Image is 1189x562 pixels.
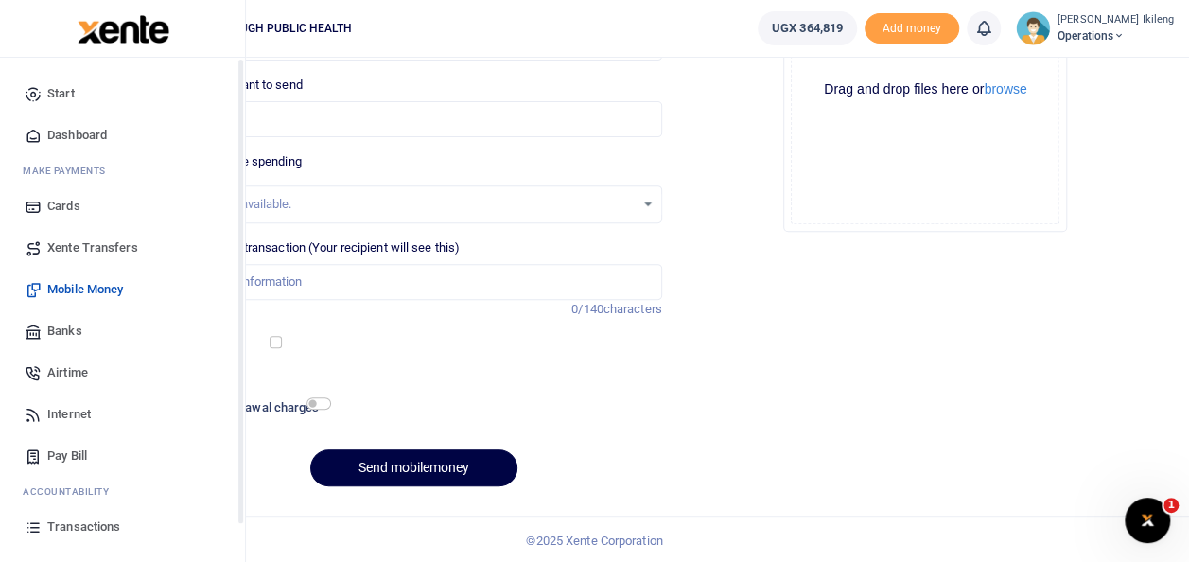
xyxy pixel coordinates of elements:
[47,84,75,103] span: Start
[47,197,80,216] span: Cards
[571,302,603,316] span: 0/140
[47,363,88,382] span: Airtime
[15,114,230,156] a: Dashboard
[1016,11,1174,45] a: profile-user [PERSON_NAME] Ikileng Operations
[1125,498,1170,543] iframe: Intercom live chat
[78,15,169,44] img: logo-large
[15,477,230,506] li: Ac
[750,11,865,45] li: Wallet ballance
[179,195,634,214] div: No options available.
[15,435,230,477] a: Pay Bill
[165,238,460,257] label: Memo for this transaction (Your recipient will see this)
[15,352,230,394] a: Airtime
[1058,12,1174,28] small: [PERSON_NAME] Ikileng
[76,21,169,35] a: logo-small logo-large logo-large
[47,280,123,299] span: Mobile Money
[1016,11,1050,45] img: profile-user
[47,126,107,145] span: Dashboard
[310,449,517,486] button: Send mobilemoney
[15,394,230,435] a: Internet
[15,227,230,269] a: Xente Transfers
[865,13,959,44] span: Add money
[984,82,1026,96] button: browse
[47,405,91,424] span: Internet
[47,322,82,341] span: Banks
[865,20,959,34] a: Add money
[15,156,230,185] li: M
[792,80,1058,98] div: Drag and drop files here or
[603,302,662,316] span: characters
[32,164,106,178] span: ake Payments
[15,269,230,310] a: Mobile Money
[165,264,661,300] input: Enter extra information
[47,518,120,536] span: Transactions
[15,310,230,352] a: Banks
[165,101,661,137] input: UGX
[865,13,959,44] li: Toup your wallet
[15,185,230,227] a: Cards
[15,506,230,548] a: Transactions
[37,484,109,499] span: countability
[772,19,843,38] span: UGX 364,819
[47,447,87,465] span: Pay Bill
[15,73,230,114] a: Start
[1058,27,1174,44] span: Operations
[47,238,138,257] span: Xente Transfers
[758,11,857,45] a: UGX 364,819
[1163,498,1179,513] span: 1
